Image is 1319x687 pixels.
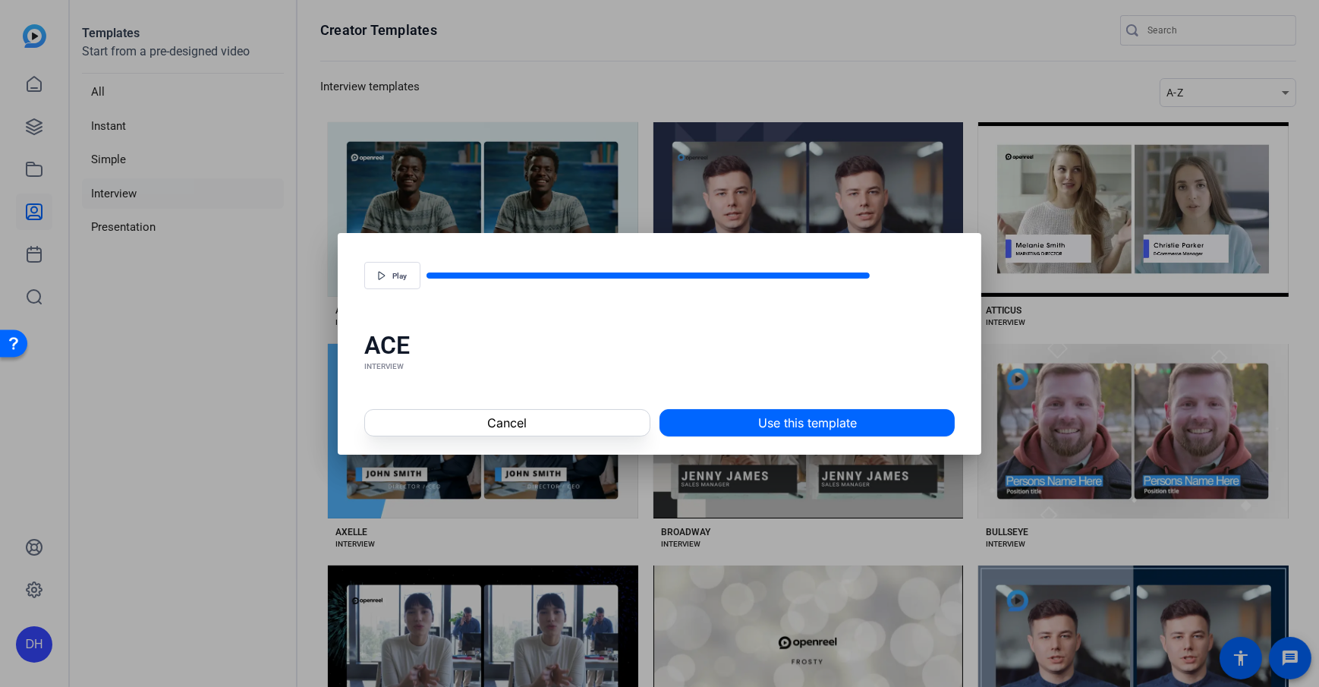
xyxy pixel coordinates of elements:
[392,272,407,281] span: Play
[758,414,857,432] span: Use this template
[487,414,527,432] span: Cancel
[876,257,912,294] button: Mute
[364,409,650,436] button: Cancel
[364,330,955,361] div: ACE
[364,361,955,373] div: INTERVIEW
[918,257,955,294] button: Fullscreen
[659,409,955,436] button: Use this template
[364,262,420,289] button: Play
